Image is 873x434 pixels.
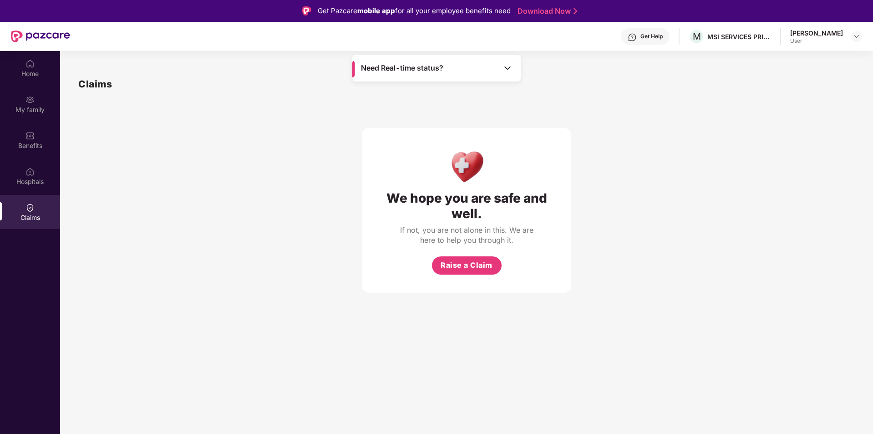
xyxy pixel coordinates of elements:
div: User [790,37,843,45]
strong: mobile app [357,6,395,15]
img: svg+xml;base64,PHN2ZyBpZD0iQmVuZWZpdHMiIHhtbG5zPSJodHRwOi8vd3d3LnczLm9yZy8yMDAwL3N2ZyIgd2lkdGg9Ij... [25,131,35,140]
div: Get Pazcare for all your employee benefits need [318,5,511,16]
img: svg+xml;base64,PHN2ZyBpZD0iRHJvcGRvd24tMzJ4MzIiIHhtbG5zPSJodHRwOi8vd3d3LnczLm9yZy8yMDAwL3N2ZyIgd2... [853,33,860,40]
div: [PERSON_NAME] [790,29,843,37]
img: Toggle Icon [503,63,512,72]
img: Health Care [447,146,487,186]
div: Get Help [640,33,663,40]
span: Need Real-time status? [361,63,443,73]
img: svg+xml;base64,PHN2ZyBpZD0iSG9zcGl0YWxzIiB4bWxucz0iaHR0cDovL3d3dy53My5vcmcvMjAwMC9zdmciIHdpZHRoPS... [25,167,35,176]
div: MSI SERVICES PRIVATE LIMITED [707,32,771,41]
img: Stroke [574,6,577,16]
a: Download Now [518,6,574,16]
h1: Claims [78,77,112,92]
img: Logo [302,6,311,15]
img: svg+xml;base64,PHN2ZyBpZD0iSGVscC0zMngzMiIgeG1sbnM9Imh0dHA6Ly93d3cudzMub3JnLzIwMDAvc3ZnIiB3aWR0aD... [628,33,637,42]
div: We hope you are safe and well. [380,190,553,221]
button: Raise a Claim [432,256,502,275]
img: svg+xml;base64,PHN2ZyB3aWR0aD0iMjAiIGhlaWdodD0iMjAiIHZpZXdCb3g9IjAgMCAyMCAyMCIgZmlsbD0ibm9uZSIgeG... [25,95,35,104]
div: If not, you are not alone in this. We are here to help you through it. [398,225,535,245]
span: M [693,31,701,42]
span: Raise a Claim [441,260,492,271]
img: New Pazcare Logo [11,31,70,42]
img: svg+xml;base64,PHN2ZyBpZD0iSG9tZSIgeG1sbnM9Imh0dHA6Ly93d3cudzMub3JnLzIwMDAvc3ZnIiB3aWR0aD0iMjAiIG... [25,59,35,68]
img: svg+xml;base64,PHN2ZyBpZD0iQ2xhaW0iIHhtbG5zPSJodHRwOi8vd3d3LnczLm9yZy8yMDAwL3N2ZyIgd2lkdGg9IjIwIi... [25,203,35,212]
